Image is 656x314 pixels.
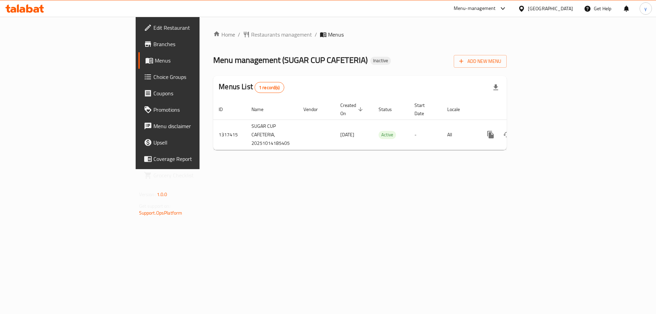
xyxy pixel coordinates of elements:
div: Total records count [255,82,284,93]
span: Add New Menu [459,57,501,66]
span: Vendor [303,105,327,113]
a: Menus [138,52,245,69]
td: - [409,120,442,150]
a: Restaurants management [243,30,312,39]
nav: breadcrumb [213,30,507,39]
span: Get support on: [139,202,170,210]
div: [GEOGRAPHIC_DATA] [528,5,573,12]
a: Menu disclaimer [138,118,245,134]
a: Support.OpsPlatform [139,208,182,217]
h2: Menus List [219,82,284,93]
span: y [644,5,647,12]
td: All [442,120,477,150]
a: Promotions [138,101,245,118]
a: Edit Restaurant [138,19,245,36]
span: Menus [328,30,344,39]
span: Version: [139,190,156,199]
span: [DATE] [340,130,354,139]
a: Choice Groups [138,69,245,85]
span: 1 record(s) [255,84,284,91]
span: Menu management ( SUGAR CUP CAFETERIA ) [213,52,368,68]
a: Branches [138,36,245,52]
td: SUGAR CUP CAFETERIA, 20251014185405 [246,120,298,150]
span: Inactive [370,58,391,64]
button: more [482,126,499,143]
span: 1.0.0 [157,190,167,199]
span: Grocery Checklist [153,171,240,179]
div: Inactive [370,57,391,65]
li: / [315,30,317,39]
span: Restaurants management [251,30,312,39]
span: Name [251,105,272,113]
span: Edit Restaurant [153,24,240,32]
span: Menus [155,56,240,65]
span: Created On [340,101,365,118]
button: Change Status [499,126,515,143]
a: Grocery Checklist [138,167,245,183]
span: Start Date [414,101,434,118]
span: Coupons [153,89,240,97]
div: Menu-management [454,4,496,13]
table: enhanced table [213,99,553,150]
span: Locale [447,105,469,113]
a: Coverage Report [138,151,245,167]
span: Promotions [153,106,240,114]
span: Active [379,131,396,139]
span: ID [219,105,232,113]
span: Status [379,105,401,113]
span: Menu disclaimer [153,122,240,130]
span: Coverage Report [153,155,240,163]
a: Coupons [138,85,245,101]
a: Upsell [138,134,245,151]
span: Upsell [153,138,240,147]
button: Add New Menu [454,55,507,68]
th: Actions [477,99,553,120]
div: Export file [488,79,504,96]
span: Branches [153,40,240,48]
span: Choice Groups [153,73,240,81]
